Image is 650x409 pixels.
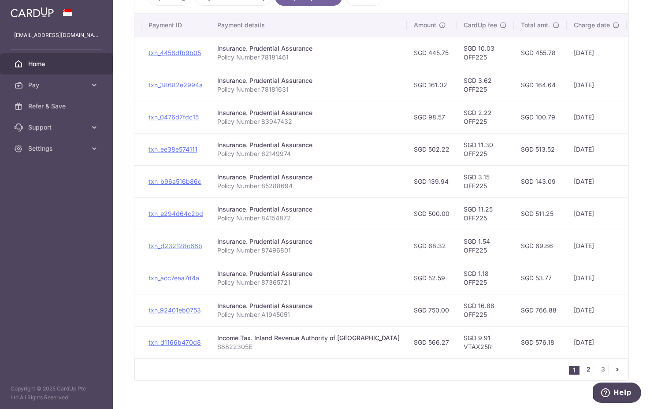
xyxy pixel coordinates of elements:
[210,14,407,37] th: Payment details
[149,338,201,346] a: txn_d1166b470d8
[457,230,514,262] td: SGD 1.54 OFF225
[598,364,608,375] a: 3
[457,165,514,197] td: SGD 3.15 OFF225
[217,301,400,310] div: Insurance. Prudential Assurance
[149,145,197,153] a: txn_ee38e574111
[149,306,201,314] a: txn_92401eb0753
[414,21,436,30] span: Amount
[457,133,514,165] td: SGD 11.30 OFF225
[569,366,579,375] li: 1
[407,37,457,69] td: SGD 445.75
[217,278,400,287] p: Policy Number 87365721
[217,108,400,117] div: Insurance. Prudential Assurance
[514,197,567,230] td: SGD 511.25
[567,37,627,69] td: [DATE]
[514,37,567,69] td: SGD 455.78
[28,59,86,68] span: Home
[217,205,400,214] div: Insurance. Prudential Assurance
[217,237,400,246] div: Insurance. Prudential Assurance
[149,274,199,282] a: txn_acc7eaa7d4a
[149,49,201,56] a: txn_4456dfb9b05
[514,101,567,133] td: SGD 100.79
[217,149,400,158] p: Policy Number 62149974
[457,294,514,326] td: SGD 16.88 OFF225
[149,210,203,217] a: txn_e294d64c2bd
[457,37,514,69] td: SGD 10.03 OFF225
[407,230,457,262] td: SGD 68.32
[514,133,567,165] td: SGD 513.52
[149,81,203,89] a: txn_38682e2994a
[457,69,514,101] td: SGD 3.62 OFF225
[14,31,99,40] p: [EMAIL_ADDRESS][DOMAIN_NAME]
[217,44,400,53] div: Insurance. Prudential Assurance
[407,101,457,133] td: SGD 98.57
[407,326,457,358] td: SGD 566.27
[514,69,567,101] td: SGD 164.64
[583,364,594,375] a: 2
[217,334,400,342] div: Income Tax. Inland Revenue Authority of [GEOGRAPHIC_DATA]
[567,197,627,230] td: [DATE]
[593,383,641,405] iframe: Opens a widget where you can find more information
[28,123,86,132] span: Support
[514,165,567,197] td: SGD 143.09
[407,294,457,326] td: SGD 750.00
[149,242,202,249] a: txn_d232128c68b
[217,269,400,278] div: Insurance. Prudential Assurance
[567,165,627,197] td: [DATE]
[407,69,457,101] td: SGD 161.02
[569,359,628,380] nav: pager
[464,21,497,30] span: CardUp fee
[217,173,400,182] div: Insurance. Prudential Assurance
[514,294,567,326] td: SGD 766.88
[217,53,400,62] p: Policy Number 78181461
[574,21,610,30] span: Charge date
[567,294,627,326] td: [DATE]
[217,76,400,85] div: Insurance. Prudential Assurance
[457,101,514,133] td: SGD 2.22 OFF225
[514,262,567,294] td: SGD 53.77
[521,21,550,30] span: Total amt.
[567,326,627,358] td: [DATE]
[217,310,400,319] p: Policy Number A1945051
[514,326,567,358] td: SGD 576.18
[407,197,457,230] td: SGD 500.00
[141,14,210,37] th: Payment ID
[407,262,457,294] td: SGD 52.59
[514,230,567,262] td: SGD 69.86
[407,133,457,165] td: SGD 502.22
[217,141,400,149] div: Insurance. Prudential Assurance
[457,262,514,294] td: SGD 1.18 OFF225
[28,144,86,153] span: Settings
[217,117,400,126] p: Policy Number 83947432
[567,133,627,165] td: [DATE]
[567,69,627,101] td: [DATE]
[28,102,86,111] span: Refer & Save
[457,326,514,358] td: SGD 9.91 VTAX25R
[149,113,199,121] a: txn_0476d7fdc15
[217,182,400,190] p: Policy Number 85288694
[217,246,400,255] p: Policy Number 87496801
[457,197,514,230] td: SGD 11.25 OFF225
[567,262,627,294] td: [DATE]
[567,101,627,133] td: [DATE]
[28,81,86,89] span: Pay
[407,165,457,197] td: SGD 139.94
[149,178,201,185] a: txn_b96a516b86c
[567,230,627,262] td: [DATE]
[217,85,400,94] p: Policy Number 78181631
[11,7,54,18] img: CardUp
[217,342,400,351] p: S8822305E
[217,214,400,223] p: Policy Number 84154872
